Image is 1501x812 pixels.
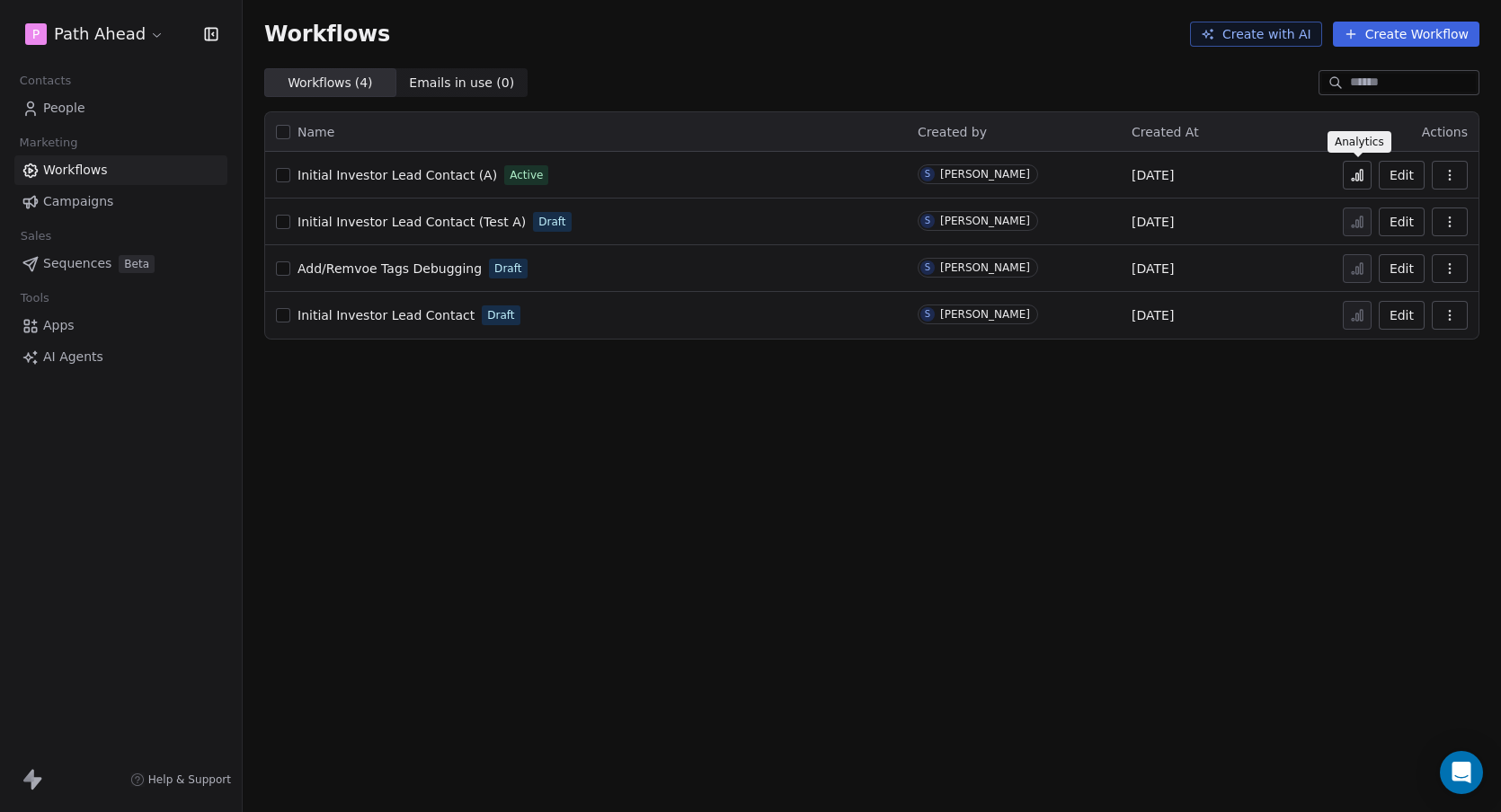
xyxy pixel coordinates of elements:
[14,342,227,372] a: AI Agents
[298,123,334,142] span: Name
[940,261,1030,274] div: [PERSON_NAME]
[43,316,75,335] span: Apps
[12,129,85,156] span: Marketing
[22,19,168,49] button: PPath Ahead
[14,187,227,216] a: Campaigns
[298,261,482,276] span: Add/Remvoe Tags Debugging
[298,306,475,324] a: Initial Investor Lead Contact
[12,67,79,94] span: Contacts
[1379,207,1425,236] button: Edit
[1132,260,1174,278] span: [DATE]
[1132,213,1174,231] span: [DATE]
[940,308,1030,321] div: [PERSON_NAME]
[14,93,227,123] a: People
[940,215,1030,227] div: [PERSON_NAME]
[43,348,103,366] span: AI Agents
[1132,166,1174,184] span: [DATE]
[14,249,227,278] a: SequencesBeta
[43,192,113,211] span: Campaigns
[54,22,146,46] span: Path Ahead
[298,308,475,322] span: Initial Investor Lead Contact
[1440,751,1483,794] div: Open Intercom Messenger
[14,311,227,340] a: Apps
[1132,125,1199,139] span: Created At
[940,168,1030,181] div: [PERSON_NAME]
[298,168,497,182] span: Initial Investor Lead Contact (A)
[13,285,57,312] span: Tools
[298,213,526,231] a: Initial Investor Lead Contact (Test A)
[925,307,930,322] div: S
[1132,306,1174,324] span: [DATE]
[43,254,111,273] span: Sequences
[1422,125,1468,139] span: Actions
[43,161,108,180] span: Workflows
[510,167,543,183] span: Active
[298,166,497,184] a: Initial Investor Lead Contact (A)
[925,260,930,275] div: S
[32,25,40,43] span: P
[13,223,59,250] span: Sales
[487,307,514,323] span: Draft
[148,772,231,787] span: Help & Support
[119,255,155,273] span: Beta
[298,260,482,278] a: Add/Remvoe Tags Debugging
[14,155,227,185] a: Workflows
[1333,22,1479,47] button: Create Workflow
[925,167,930,181] div: S
[1379,161,1425,190] button: Edit
[43,99,85,118] span: People
[264,22,390,47] span: Workflows
[409,74,514,93] span: Emails in use ( 0 )
[1379,301,1425,330] button: Edit
[1335,135,1384,149] p: Analytics
[538,214,565,230] span: Draft
[918,125,987,139] span: Created by
[1190,22,1322,47] button: Create with AI
[1379,254,1425,283] button: Edit
[925,214,930,228] div: S
[494,260,521,277] span: Draft
[130,772,231,787] a: Help & Support
[298,215,526,229] span: Initial Investor Lead Contact (Test A)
